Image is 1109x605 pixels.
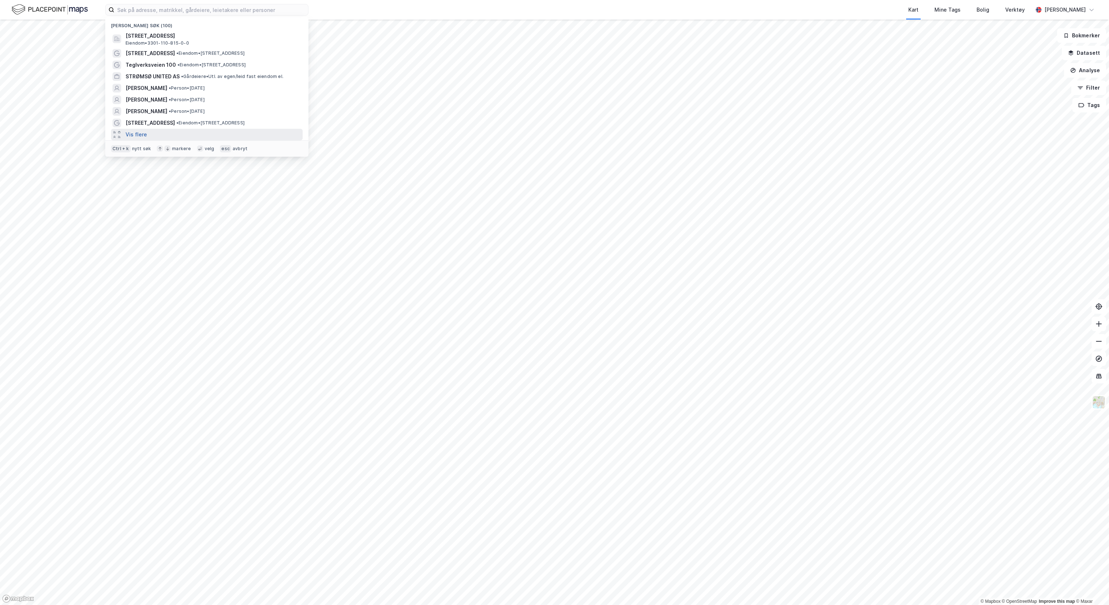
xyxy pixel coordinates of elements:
div: velg [205,146,214,152]
span: Eiendom • 3301-110-815-0-0 [126,40,189,46]
input: Søk på adresse, matrikkel, gårdeiere, leietakere eller personer [114,4,308,15]
div: nytt søk [132,146,151,152]
span: Teglverksveien 100 [126,61,176,69]
span: [STREET_ADDRESS] [126,49,175,58]
span: • [181,74,183,79]
span: • [169,97,171,102]
span: Eiendom • [STREET_ADDRESS] [177,62,246,68]
span: Person • [DATE] [169,108,205,114]
span: • [176,50,179,56]
span: [STREET_ADDRESS] [126,32,300,40]
button: Datasett [1062,46,1106,60]
span: • [177,62,180,67]
div: markere [172,146,191,152]
img: Z [1092,395,1106,409]
a: Mapbox homepage [2,594,34,603]
button: Analyse [1064,63,1106,78]
div: Mine Tags [934,5,961,14]
img: logo.f888ab2527a4732fd821a326f86c7f29.svg [12,3,88,16]
span: Eiendom • [STREET_ADDRESS] [176,50,245,56]
span: [STREET_ADDRESS] [126,119,175,127]
div: Kontrollprogram for chat [1073,570,1109,605]
div: [PERSON_NAME] søk (100) [105,17,308,30]
span: [PERSON_NAME] [126,95,167,104]
span: • [169,85,171,91]
div: Kart [908,5,918,14]
span: [PERSON_NAME] [126,84,167,92]
button: Vis flere [126,130,147,139]
button: Tags [1072,98,1106,112]
span: Person • [DATE] [169,85,205,91]
a: OpenStreetMap [1002,599,1037,604]
div: avbryt [233,146,247,152]
iframe: Chat Widget [1073,570,1109,605]
a: Mapbox [981,599,1000,604]
div: Ctrl + k [111,145,131,152]
span: Person • [DATE] [169,97,205,103]
div: [PERSON_NAME] [1044,5,1086,14]
span: • [169,108,171,114]
button: Filter [1071,81,1106,95]
button: Bokmerker [1057,28,1106,43]
span: Gårdeiere • Utl. av egen/leid fast eiendom el. [181,74,283,79]
span: STRØMSØ UNITED AS [126,72,180,81]
div: Bolig [977,5,989,14]
span: • [176,120,179,125]
div: Verktøy [1005,5,1025,14]
a: Improve this map [1039,599,1075,604]
div: esc [220,145,231,152]
span: Eiendom • [STREET_ADDRESS] [176,120,245,126]
span: [PERSON_NAME] [126,107,167,116]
